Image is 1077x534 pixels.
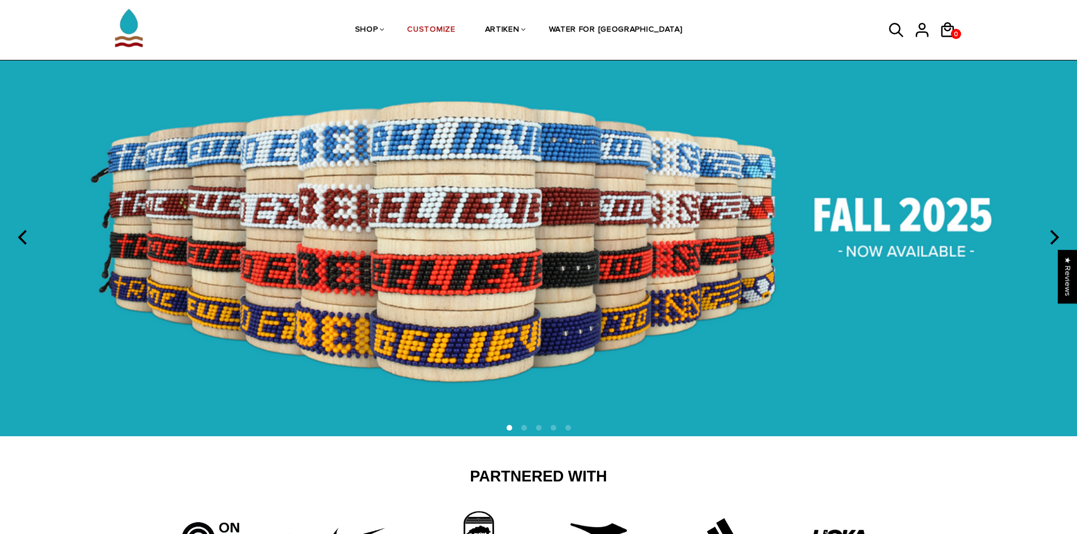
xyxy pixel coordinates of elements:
[951,29,961,39] a: 0
[549,1,683,60] a: WATER FOR [GEOGRAPHIC_DATA]
[185,467,892,487] h2: Partnered With
[355,1,378,60] a: SHOP
[1041,225,1066,250] button: next
[1058,250,1077,303] div: Click to open Judge.me floating reviews tab
[951,27,961,41] span: 0
[485,1,520,60] a: ARTIKEN
[11,225,36,250] button: previous
[407,1,455,60] a: CUSTOMIZE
